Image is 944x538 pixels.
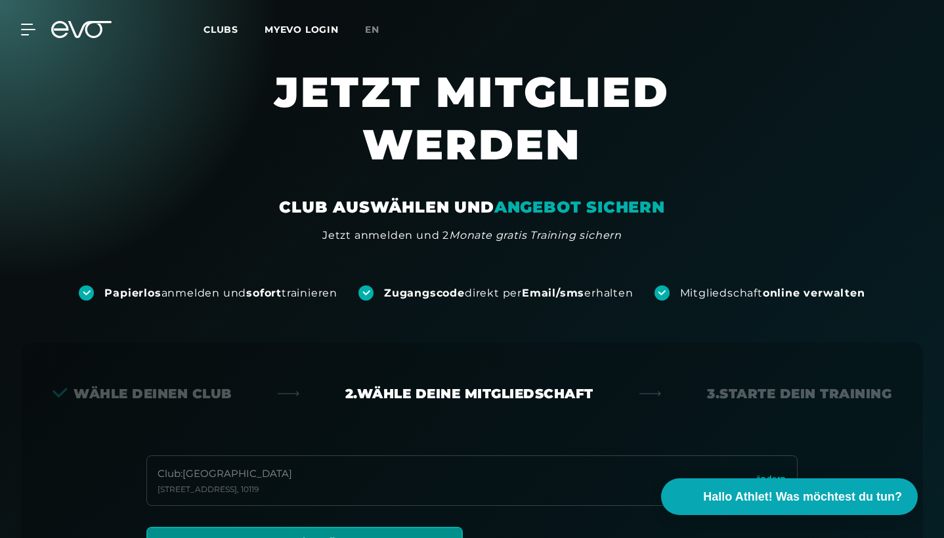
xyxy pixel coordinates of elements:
strong: Email/sms [522,287,584,299]
div: CLUB AUSWÄHLEN UND [279,197,664,218]
strong: Zugangscode [384,287,465,299]
em: Monate gratis Training sichern [449,229,622,241]
em: ANGEBOT SICHERN [494,197,665,217]
div: 2. Wähle deine Mitgliedschaft [345,384,593,403]
strong: Papierlos [104,287,161,299]
div: Mitgliedschaft [680,286,865,300]
div: Club : [GEOGRAPHIC_DATA] [158,466,292,482]
strong: sofort [246,287,282,299]
div: [STREET_ADDRESS] , 10119 [158,484,292,495]
a: Clubs [204,23,265,35]
div: anmelden und trainieren [104,286,337,300]
div: Jetzt anmelden und 2 [322,228,622,243]
div: direkt per erhalten [384,286,633,300]
a: MYEVO LOGIN [265,24,339,35]
button: Hallo Athlet! Was möchtest du tun? [661,478,918,515]
span: Clubs [204,24,238,35]
a: en [365,22,395,37]
a: ändern [756,473,786,488]
span: Hallo Athlet! Was möchtest du tun? [703,488,902,506]
div: Wähle deinen Club [53,384,232,403]
div: 3. Starte dein Training [707,384,891,403]
span: ändern [756,473,786,484]
strong: online verwalten [763,287,865,299]
span: en [365,24,379,35]
h1: JETZT MITGLIED WERDEN [170,66,774,197]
